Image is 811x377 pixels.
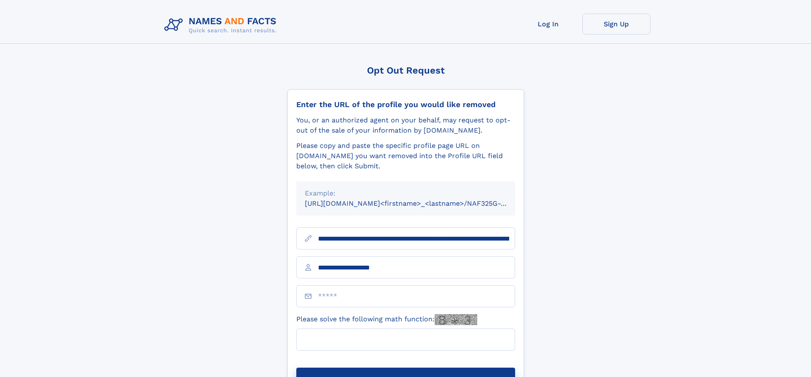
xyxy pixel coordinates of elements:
[296,115,515,136] div: You, or an authorized agent on your behalf, may request to opt-out of the sale of your informatio...
[305,199,531,207] small: [URL][DOMAIN_NAME]<firstname>_<lastname>/NAF325G-xxxxxxxx
[514,14,582,34] a: Log In
[161,14,284,37] img: Logo Names and Facts
[296,141,515,171] div: Please copy and paste the specific profile page URL on [DOMAIN_NAME] you want removed into the Pr...
[582,14,651,34] a: Sign Up
[287,65,524,76] div: Opt Out Request
[296,100,515,109] div: Enter the URL of the profile you would like removed
[296,314,477,325] label: Please solve the following math function:
[305,188,507,198] div: Example:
